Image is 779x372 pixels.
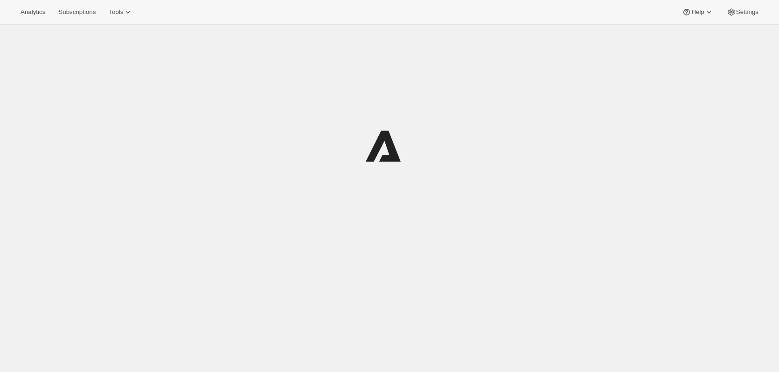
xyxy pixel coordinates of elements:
[676,6,719,19] button: Help
[15,6,51,19] button: Analytics
[736,8,758,16] span: Settings
[21,8,45,16] span: Analytics
[721,6,764,19] button: Settings
[53,6,101,19] button: Subscriptions
[109,8,123,16] span: Tools
[58,8,96,16] span: Subscriptions
[103,6,138,19] button: Tools
[691,8,704,16] span: Help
